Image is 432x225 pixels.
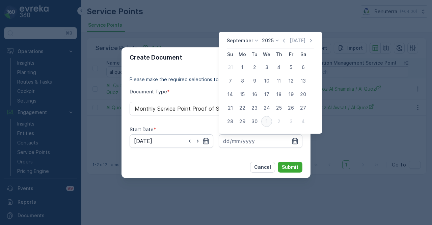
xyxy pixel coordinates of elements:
[130,134,213,148] input: dd/mm/yyyy
[298,103,308,113] div: 27
[261,48,273,61] th: Wednesday
[273,62,284,73] div: 4
[298,89,308,100] div: 20
[130,89,167,94] label: Document Type
[237,103,248,113] div: 22
[130,127,154,132] label: Start Date
[225,75,236,86] div: 7
[236,48,248,61] th: Monday
[227,37,253,44] p: September
[225,103,236,113] div: 21
[261,75,272,86] div: 10
[237,116,248,127] div: 29
[248,48,261,61] th: Tuesday
[262,37,274,44] p: 2025
[286,89,296,100] div: 19
[286,103,296,113] div: 26
[290,37,305,44] p: [DATE]
[273,89,284,100] div: 18
[273,103,284,113] div: 25
[297,48,309,61] th: Saturday
[225,62,236,73] div: 31
[249,75,260,86] div: 9
[261,62,272,73] div: 3
[225,89,236,100] div: 14
[286,116,296,127] div: 3
[285,48,297,61] th: Friday
[298,62,308,73] div: 6
[225,116,236,127] div: 28
[298,116,308,127] div: 4
[237,89,248,100] div: 15
[286,75,296,86] div: 12
[249,103,260,113] div: 23
[130,53,182,62] p: Create Document
[254,164,271,171] p: Cancel
[224,48,236,61] th: Sunday
[261,89,272,100] div: 17
[286,62,296,73] div: 5
[219,134,302,148] input: dd/mm/yyyy
[249,62,260,73] div: 2
[282,164,298,171] p: Submit
[261,116,272,127] div: 1
[273,75,284,86] div: 11
[130,76,302,83] p: Please make the required selections to create your document.
[237,62,248,73] div: 1
[250,162,275,173] button: Cancel
[237,75,248,86] div: 8
[249,89,260,100] div: 16
[249,116,260,127] div: 30
[261,103,272,113] div: 24
[298,75,308,86] div: 13
[278,162,302,173] button: Submit
[273,116,284,127] div: 2
[273,48,285,61] th: Thursday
